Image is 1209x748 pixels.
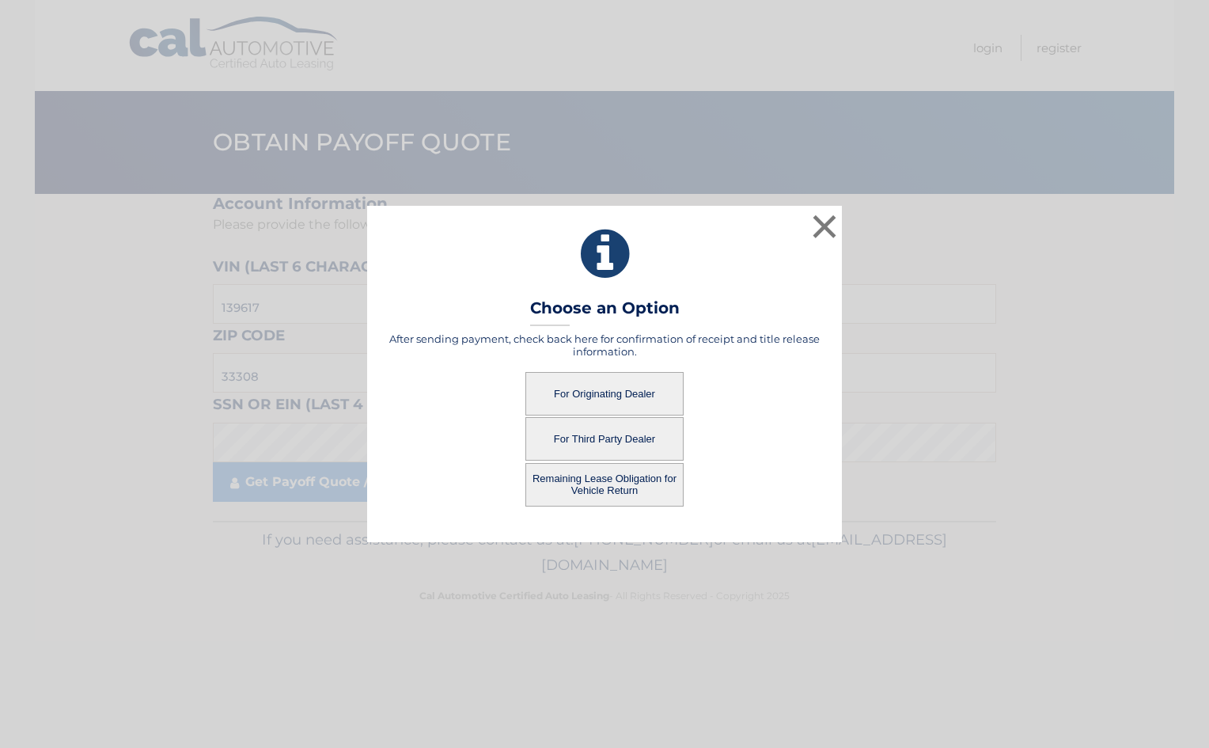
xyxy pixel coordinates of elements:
h5: After sending payment, check back here for confirmation of receipt and title release information. [387,332,822,358]
h3: Choose an Option [530,298,680,326]
button: × [809,211,840,242]
button: Remaining Lease Obligation for Vehicle Return [525,463,684,507]
button: For Third Party Dealer [525,417,684,461]
button: For Originating Dealer [525,372,684,416]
